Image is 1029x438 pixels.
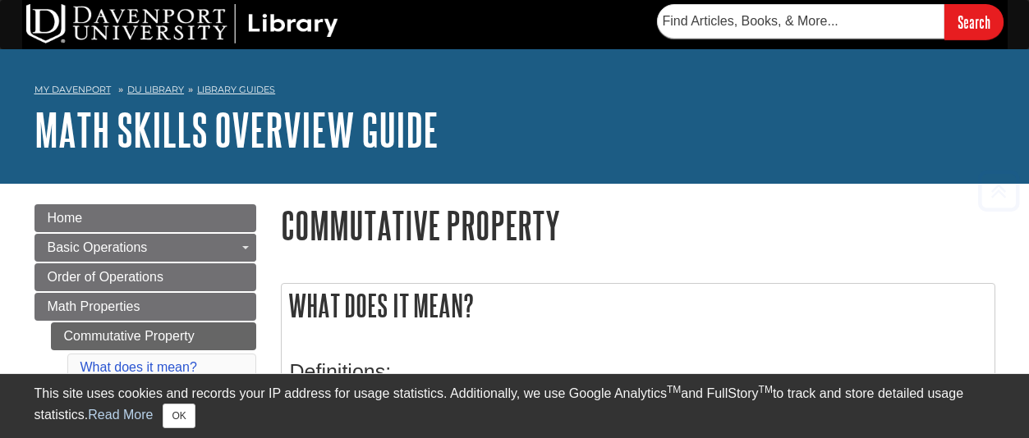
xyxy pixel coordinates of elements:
[34,293,256,321] a: Math Properties
[667,384,681,395] sup: TM
[759,384,773,395] sup: TM
[88,408,153,422] a: Read More
[48,299,140,313] span: Math Properties
[657,4,944,39] input: Find Articles, Books, & More...
[944,4,1004,39] input: Search
[26,4,338,43] img: DU Library
[48,270,163,284] span: Order of Operations
[34,104,439,155] a: Math Skills Overview Guide
[34,79,995,105] nav: breadcrumb
[657,4,1004,39] form: Searches DU Library's articles, books, and more
[281,204,995,246] h1: Commutative Property
[80,360,197,374] a: What does it mean?
[972,180,1025,202] a: Back to Top
[48,211,83,225] span: Home
[34,384,995,428] div: This site uses cookies and records your IP address for usage statistics. Additionally, we use Goo...
[51,322,256,350] a: Commutative Property
[282,284,995,327] h2: What does it mean?
[34,83,111,97] a: My Davenport
[290,360,986,384] h3: Definitions:
[163,404,195,428] button: Close
[127,84,184,95] a: DU Library
[48,240,148,254] span: Basic Operations
[34,234,256,262] a: Basic Operations
[34,263,256,291] a: Order of Operations
[197,84,275,95] a: Library Guides
[34,204,256,232] a: Home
